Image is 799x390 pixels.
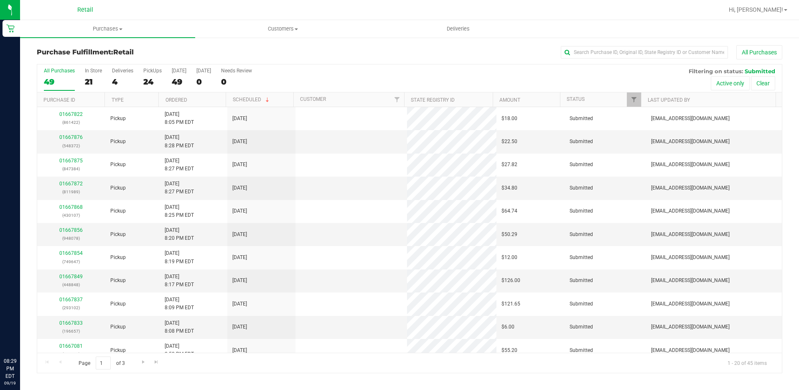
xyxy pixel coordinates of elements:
[232,138,247,146] span: [DATE]
[648,97,690,103] a: Last Updated By
[110,207,126,215] span: Pickup
[20,25,195,33] span: Purchases
[232,346,247,354] span: [DATE]
[110,300,126,308] span: Pickup
[371,20,546,38] a: Deliveries
[651,323,730,331] span: [EMAIL_ADDRESS][DOMAIN_NAME]
[112,77,133,87] div: 4
[570,138,593,146] span: Submitted
[501,207,517,215] span: $64.74
[736,45,782,59] button: All Purchases
[77,6,93,13] span: Retail
[300,96,326,102] a: Customer
[59,297,83,303] a: 01667837
[195,20,370,38] a: Customers
[501,277,520,285] span: $126.00
[4,380,16,386] p: 09/19
[561,46,728,59] input: Search Purchase ID, Original ID, State Registry ID or Customer Name...
[501,115,517,123] span: $18.00
[390,92,404,107] a: Filter
[143,68,162,74] div: PickUps
[232,300,247,308] span: [DATE]
[110,323,126,331] span: Pickup
[501,161,517,169] span: $27.82
[59,250,83,256] a: 01667854
[570,254,593,262] span: Submitted
[42,118,100,126] p: (861422)
[501,346,517,354] span: $55.20
[221,68,252,74] div: Needs Review
[59,204,83,210] a: 01667868
[651,184,730,192] span: [EMAIL_ADDRESS][DOMAIN_NAME]
[651,138,730,146] span: [EMAIL_ADDRESS][DOMAIN_NAME]
[110,254,126,262] span: Pickup
[196,77,211,87] div: 0
[165,319,194,335] span: [DATE] 8:08 PM EDT
[6,24,15,33] inline-svg: Retail
[85,68,102,74] div: In Store
[570,323,593,331] span: Submitted
[570,161,593,169] span: Submitted
[20,20,195,38] a: Purchases
[172,77,186,87] div: 49
[570,277,593,285] span: Submitted
[59,343,83,349] a: 01667081
[567,96,585,102] a: Status
[59,320,83,326] a: 01667833
[150,357,163,368] a: Go to the last page
[96,357,111,369] input: 1
[42,281,100,289] p: (448848)
[42,188,100,196] p: (811989)
[751,76,775,90] button: Clear
[501,323,514,331] span: $6.00
[110,346,126,354] span: Pickup
[165,180,194,196] span: [DATE] 8:27 PM EDT
[42,258,100,266] p: (749647)
[110,277,126,285] span: Pickup
[501,138,517,146] span: $22.50
[42,142,100,150] p: (548372)
[435,25,481,33] span: Deliveries
[501,254,517,262] span: $12.00
[651,231,730,239] span: [EMAIL_ADDRESS][DOMAIN_NAME]
[232,115,247,123] span: [DATE]
[165,342,194,358] span: [DATE] 2:58 PM EDT
[627,92,641,107] a: Filter
[42,234,100,242] p: (948078)
[85,77,102,87] div: 21
[570,300,593,308] span: Submitted
[59,274,83,280] a: 01667849
[71,357,132,369] span: Page of 3
[8,323,33,348] iframe: Resource center
[570,115,593,123] span: Submitted
[165,249,194,265] span: [DATE] 8:19 PM EDT
[110,161,126,169] span: Pickup
[745,68,775,74] span: Submitted
[59,158,83,164] a: 01667875
[42,211,100,219] p: (430107)
[44,77,75,87] div: 49
[689,68,743,74] span: Filtering on status:
[651,207,730,215] span: [EMAIL_ADDRESS][DOMAIN_NAME]
[651,161,730,169] span: [EMAIL_ADDRESS][DOMAIN_NAME]
[651,300,730,308] span: [EMAIL_ADDRESS][DOMAIN_NAME]
[165,97,187,103] a: Ordered
[59,134,83,140] a: 01667876
[499,97,520,103] a: Amount
[196,68,211,74] div: [DATE]
[143,77,162,87] div: 24
[232,277,247,285] span: [DATE]
[570,207,593,215] span: Submitted
[110,115,126,123] span: Pickup
[165,157,194,173] span: [DATE] 8:27 PM EDT
[651,254,730,262] span: [EMAIL_ADDRESS][DOMAIN_NAME]
[721,357,774,369] span: 1 - 20 of 45 items
[651,277,730,285] span: [EMAIL_ADDRESS][DOMAIN_NAME]
[110,231,126,239] span: Pickup
[59,111,83,117] a: 01667822
[165,203,194,219] span: [DATE] 8:25 PM EDT
[570,184,593,192] span: Submitted
[196,25,370,33] span: Customers
[165,110,194,126] span: [DATE] 8:05 PM EDT
[501,184,517,192] span: $34.80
